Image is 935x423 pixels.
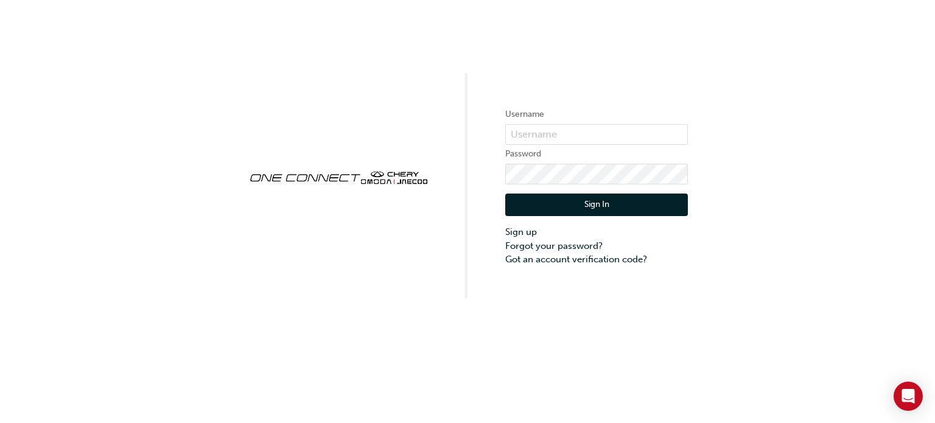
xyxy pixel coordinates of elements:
label: Password [505,147,688,161]
button: Sign In [505,194,688,217]
a: Sign up [505,225,688,239]
label: Username [505,107,688,122]
input: Username [505,124,688,145]
img: oneconnect [247,161,430,192]
a: Got an account verification code? [505,253,688,267]
a: Forgot your password? [505,239,688,253]
div: Open Intercom Messenger [894,382,923,411]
